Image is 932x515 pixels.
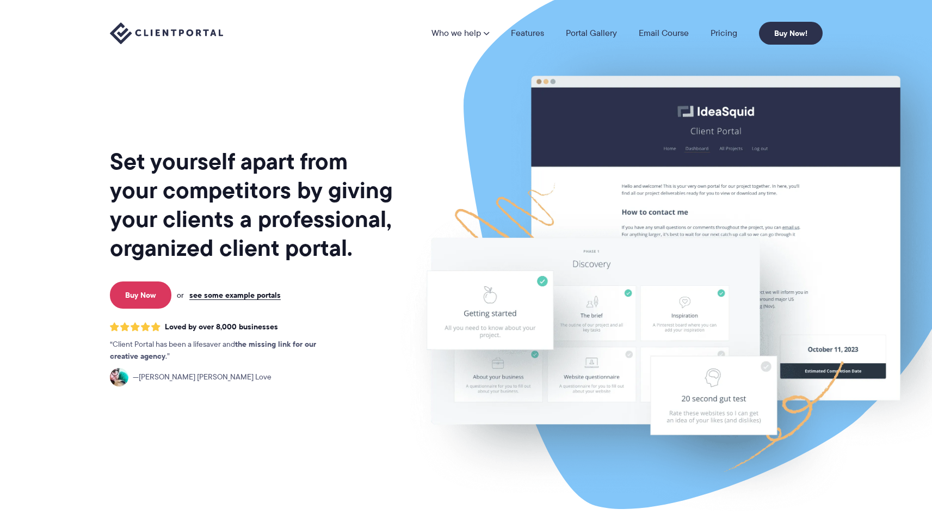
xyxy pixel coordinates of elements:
h1: Set yourself apart from your competitors by giving your clients a professional, organized client ... [110,147,395,262]
a: Who we help [431,29,489,38]
a: Buy Now! [759,22,823,45]
span: [PERSON_NAME] [PERSON_NAME] Love [133,371,271,383]
span: Loved by over 8,000 businesses [165,322,278,332]
a: Features [511,29,544,38]
a: Email Course [639,29,689,38]
a: Pricing [711,29,737,38]
span: or [177,290,184,300]
p: Client Portal has been a lifesaver and . [110,339,338,363]
a: Portal Gallery [566,29,617,38]
a: Buy Now [110,281,171,309]
strong: the missing link for our creative agency [110,338,316,362]
a: see some example portals [189,290,281,300]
